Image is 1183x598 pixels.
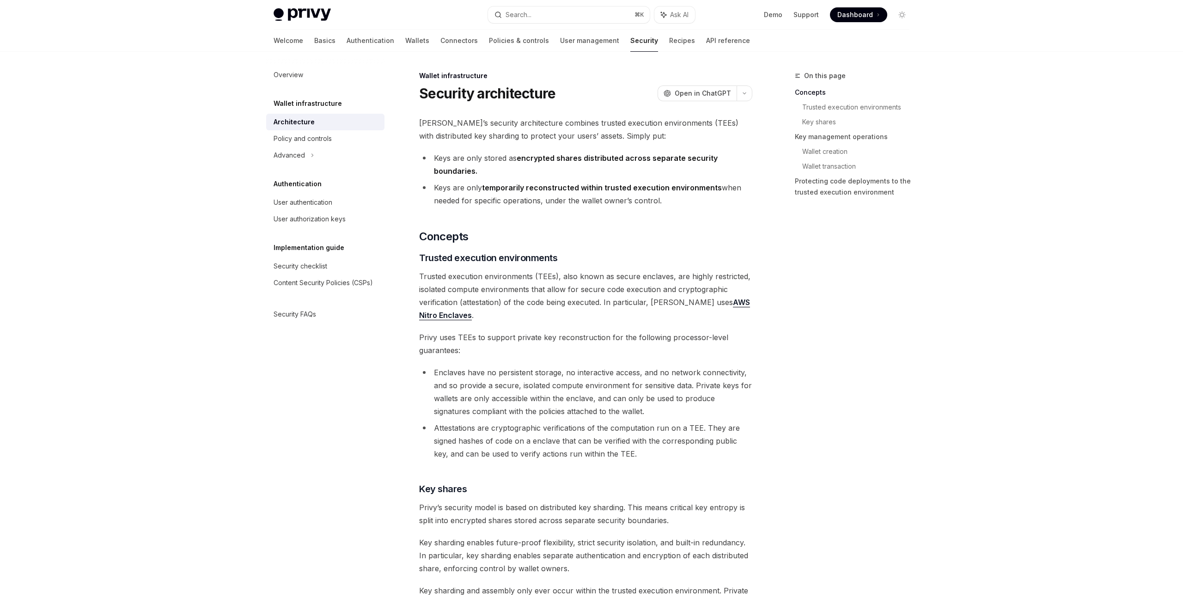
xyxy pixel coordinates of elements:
div: Security checklist [274,261,327,272]
li: Attestations are cryptographic verifications of the computation run on a TEE. They are signed has... [419,421,752,460]
li: Enclaves have no persistent storage, no interactive access, and no network connectivity, and so p... [419,366,752,418]
a: Basics [314,30,335,52]
a: Wallet transaction [802,159,917,174]
a: Policy and controls [266,130,384,147]
span: Key sharding enables future-proof flexibility, strict security isolation, and built-in redundancy... [419,536,752,575]
strong: temporarily reconstructed within trusted execution environments [482,183,722,192]
span: Key shares [419,482,467,495]
a: Demo [764,10,782,19]
span: On this page [804,70,846,81]
button: Toggle dark mode [895,7,909,22]
div: User authorization keys [274,214,346,225]
a: Wallets [405,30,429,52]
h5: Implementation guide [274,242,344,253]
a: Overview [266,67,384,83]
div: Overview [274,69,303,80]
a: Security FAQs [266,306,384,323]
button: Ask AI [654,6,695,23]
li: Keys are only when needed for specific operations, under the wallet owner’s control. [419,181,752,207]
span: Trusted execution environments (TEEs), also known as secure enclaves, are highly restricted, isol... [419,270,752,322]
a: Recipes [669,30,695,52]
span: Privy’s security model is based on distributed key sharding. This means critical key entropy is s... [419,501,752,527]
a: Connectors [440,30,478,52]
div: Advanced [274,150,305,161]
img: light logo [274,8,331,21]
a: Key management operations [795,129,917,144]
div: Wallet infrastructure [419,71,752,80]
span: Ask AI [670,10,689,19]
a: Authentication [347,30,394,52]
li: Keys are only stored as [419,152,752,177]
h1: Security architecture [419,85,555,102]
a: User management [560,30,619,52]
a: Security [630,30,658,52]
div: Architecture [274,116,315,128]
span: Trusted execution environments [419,251,557,264]
a: Wallet creation [802,144,917,159]
h5: Authentication [274,178,322,189]
span: Concepts [419,229,468,244]
a: Trusted execution environments [802,100,917,115]
span: Open in ChatGPT [675,89,731,98]
a: Security checklist [266,258,384,275]
h5: Wallet infrastructure [274,98,342,109]
span: ⌘ K [634,11,644,18]
button: Search...⌘K [488,6,650,23]
div: User authentication [274,197,332,208]
button: Open in ChatGPT [658,85,737,101]
strong: encrypted shares distributed across separate security boundaries. [434,153,718,176]
a: Support [793,10,819,19]
div: Search... [506,9,531,20]
a: Policies & controls [489,30,549,52]
a: User authorization keys [266,211,384,227]
a: User authentication [266,194,384,211]
div: Security FAQs [274,309,316,320]
a: Content Security Policies (CSPs) [266,275,384,291]
div: Policy and controls [274,133,332,144]
span: Privy uses TEEs to support private key reconstruction for the following processor-level guarantees: [419,331,752,357]
a: Dashboard [830,7,887,22]
a: Welcome [274,30,303,52]
a: Key shares [802,115,917,129]
span: [PERSON_NAME]’s security architecture combines trusted execution environments (TEEs) with distrib... [419,116,752,142]
a: API reference [706,30,750,52]
div: Content Security Policies (CSPs) [274,277,373,288]
a: Concepts [795,85,917,100]
a: Architecture [266,114,384,130]
a: Protecting code deployments to the trusted execution environment [795,174,917,200]
span: Dashboard [837,10,873,19]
